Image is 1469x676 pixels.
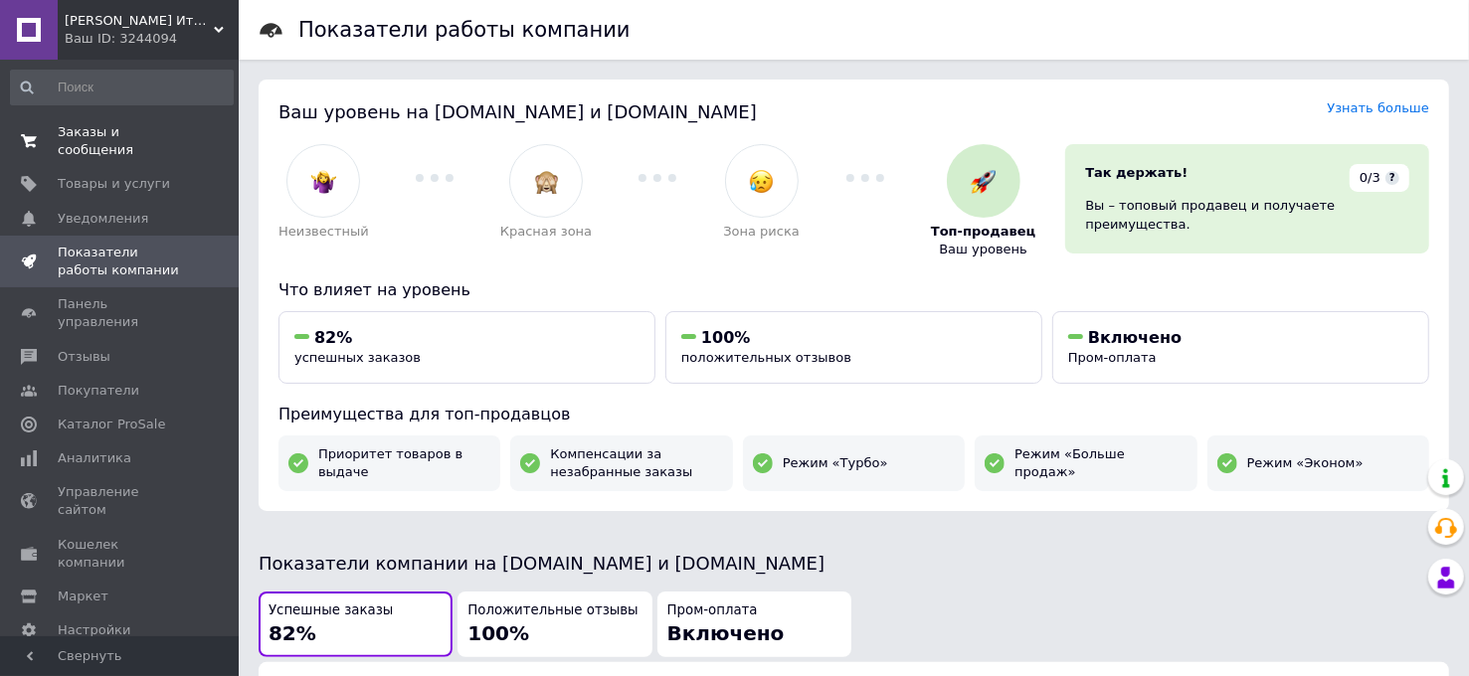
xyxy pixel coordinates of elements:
[278,405,570,423] span: Преимущества для топ-продавцов
[10,70,234,105] input: Поиск
[467,601,638,620] span: Положительные отзывы
[550,445,722,481] span: Компенсации за незабранные заказы
[259,553,825,574] span: Показатели компании на [DOMAIN_NAME] и [DOMAIN_NAME]
[269,621,316,645] span: 82%
[971,169,996,194] img: :rocket:
[939,241,1027,258] span: Ваш уровень
[1014,445,1187,481] span: Режим «Больше продаж»
[723,223,800,241] span: Зона риска
[657,591,851,658] button: Пром-оплатаВключено
[65,12,214,30] span: Магазин Итальянской Пряжи "Ника"
[783,454,888,472] span: Режим «Турбо»
[458,591,651,658] button: Положительные отзывы100%
[1052,311,1429,384] button: ВключеноПром-оплата
[58,123,184,159] span: Заказы и сообщения
[1327,100,1429,115] a: Узнать больше
[1068,350,1157,365] span: Пром-оплата
[1350,164,1409,192] div: 0/3
[58,348,110,366] span: Отзывы
[65,30,239,48] div: Ваш ID: 3244094
[1088,328,1182,347] span: Включено
[681,350,851,365] span: положительных отзывов
[58,621,130,639] span: Настройки
[1385,171,1399,185] span: ?
[294,350,421,365] span: успешных заказов
[667,621,785,645] span: Включено
[665,311,1042,384] button: 100%положительных отзывов
[500,223,592,241] span: Красная зона
[278,223,369,241] span: Неизвестный
[58,175,170,193] span: Товары и услуги
[58,244,184,279] span: Показатели работы компании
[58,210,148,228] span: Уведомления
[534,169,559,194] img: :see_no_evil:
[269,601,393,620] span: Успешные заказы
[259,591,453,658] button: Успешные заказы82%
[58,588,108,605] span: Маркет
[314,328,352,347] span: 82%
[58,449,131,467] span: Аналитика
[931,223,1035,241] span: Топ-продавец
[58,536,184,572] span: Кошелек компании
[58,483,184,519] span: Управление сайтом
[278,101,757,122] span: Ваш уровень на [DOMAIN_NAME] и [DOMAIN_NAME]
[1247,454,1364,472] span: Режим «Эконом»
[298,18,631,42] h1: Показатели работы компании
[278,280,470,299] span: Что влияет на уровень
[749,169,774,194] img: :disappointed_relieved:
[467,621,529,645] span: 100%
[311,169,336,194] img: :woman-shrugging:
[58,295,184,331] span: Панель управления
[667,601,758,620] span: Пром-оплата
[1085,197,1409,233] div: Вы – топовый продавец и получаете преимущества.
[1085,165,1188,180] span: Так держать!
[58,382,139,400] span: Покупатели
[278,311,655,384] button: 82%успешных заказов
[58,416,165,433] span: Каталог ProSale
[701,328,750,347] span: 100%
[318,445,490,481] span: Приоритет товаров в выдаче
